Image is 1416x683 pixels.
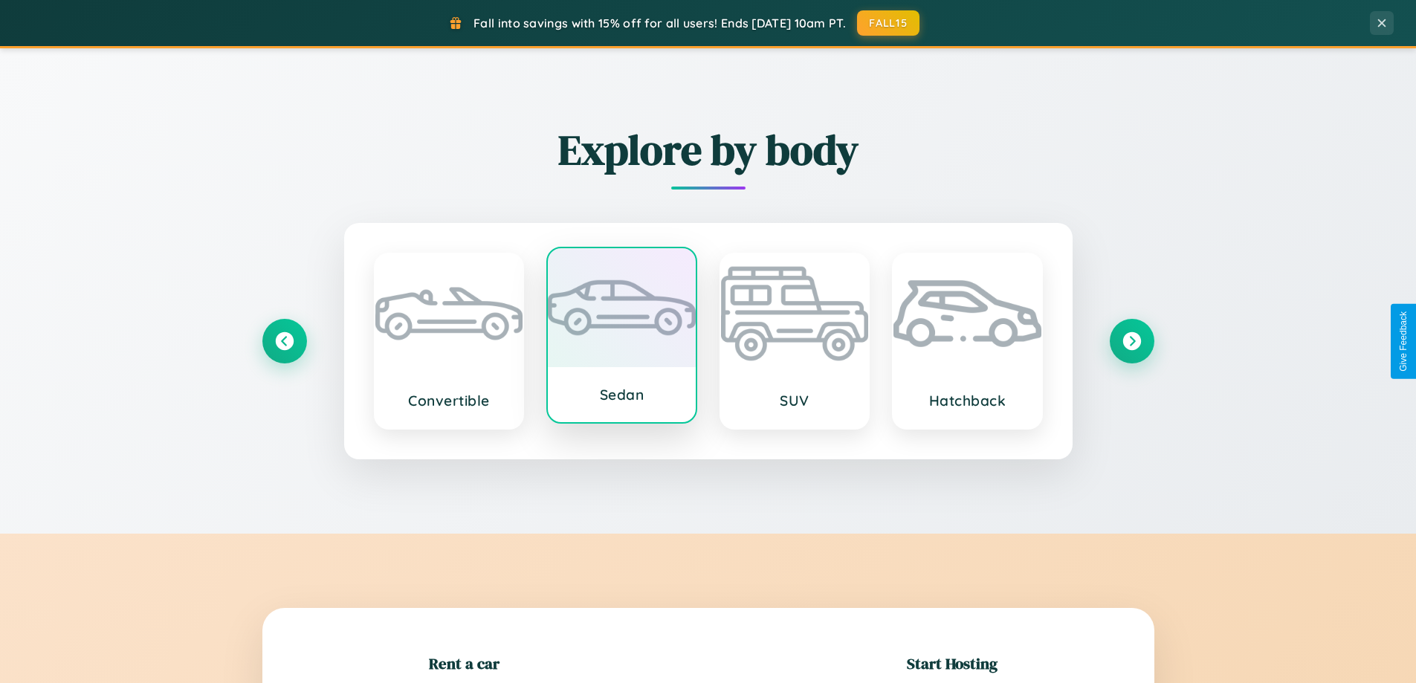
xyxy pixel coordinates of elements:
h3: Convertible [390,392,508,410]
h3: Hatchback [908,392,1027,410]
h2: Explore by body [262,121,1154,178]
h3: SUV [736,392,854,410]
h3: Sedan [563,386,681,404]
h2: Rent a car [429,653,500,674]
div: Give Feedback [1398,311,1409,372]
span: Fall into savings with 15% off for all users! Ends [DATE] 10am PT. [473,16,846,30]
h2: Start Hosting [907,653,998,674]
button: FALL15 [857,10,919,36]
